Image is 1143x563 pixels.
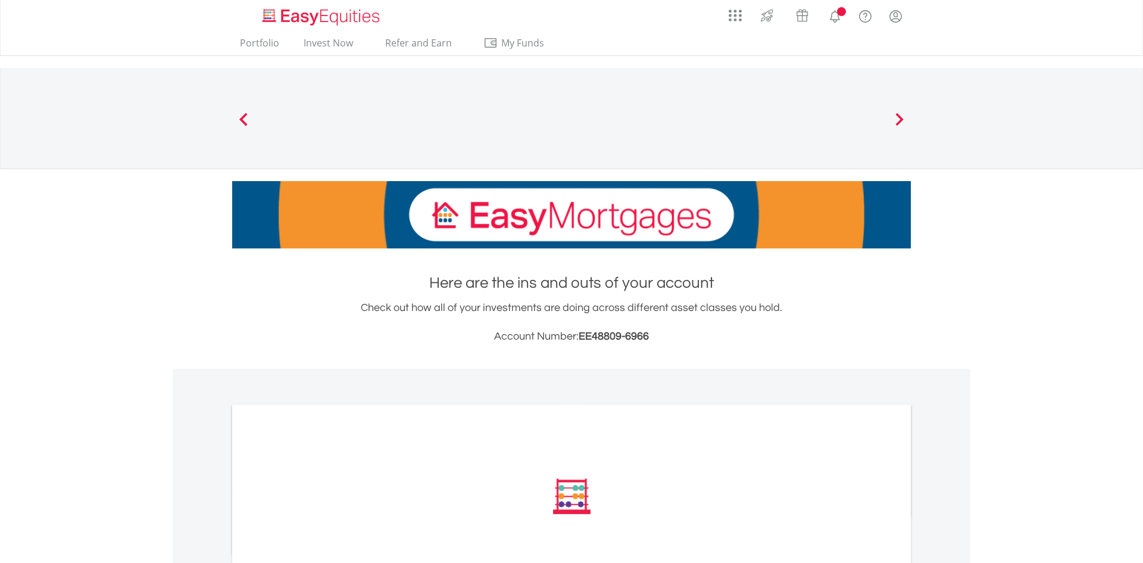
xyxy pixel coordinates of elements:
a: My Profile [880,3,911,29]
a: Notifications [820,3,850,27]
a: FAQ's and Support [850,3,880,27]
h1: Here are the ins and outs of your account [232,272,911,294]
a: Refer and Earn [373,37,464,55]
span: My Funds [483,35,561,51]
img: thrive-v2.svg [757,6,777,25]
img: EasyMortage Promotion Banner [232,181,911,248]
span: Refer and Earn [385,36,452,49]
a: Vouchers [785,3,820,25]
a: Portfolio [235,37,284,55]
span: EE48809-6966 [579,331,649,342]
a: AppsGrid [721,3,749,22]
div: Check out how all of your investments are doing across different asset classes you hold. [232,300,911,345]
img: grid-menu-icon.svg [729,9,742,22]
a: Home page [258,3,385,27]
img: EasyEquities_Logo.png [260,7,385,27]
h3: Account Number: [232,328,911,345]
a: Invest Now [299,37,358,55]
img: vouchers-v2.svg [792,6,812,25]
